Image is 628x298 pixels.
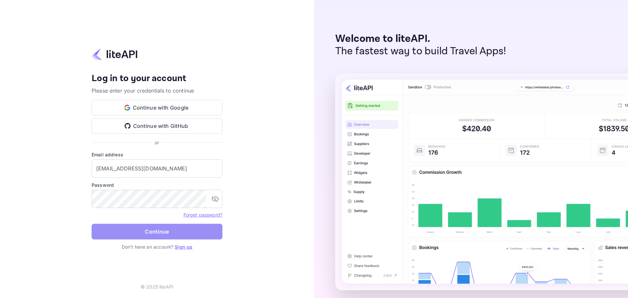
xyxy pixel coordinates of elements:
[92,224,222,239] button: Continue
[183,212,222,218] a: Forget password?
[92,243,222,250] p: Don't have an account?
[335,33,506,45] p: Welcome to liteAPI.
[92,182,222,188] label: Password
[92,48,137,61] img: liteapi
[141,283,173,290] p: © 2025 liteAPI
[92,87,222,95] p: Please enter your credentials to continue
[175,244,192,250] a: Sign up
[92,73,222,84] h4: Log in to your account
[92,118,222,134] button: Continue with GitHub
[92,100,222,115] button: Continue with Google
[155,139,159,146] p: or
[92,151,222,158] label: Email address
[209,192,222,205] button: toggle password visibility
[335,45,506,58] p: The fastest way to build Travel Apps!
[92,159,222,178] input: Enter your email address
[183,211,222,218] a: Forget password?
